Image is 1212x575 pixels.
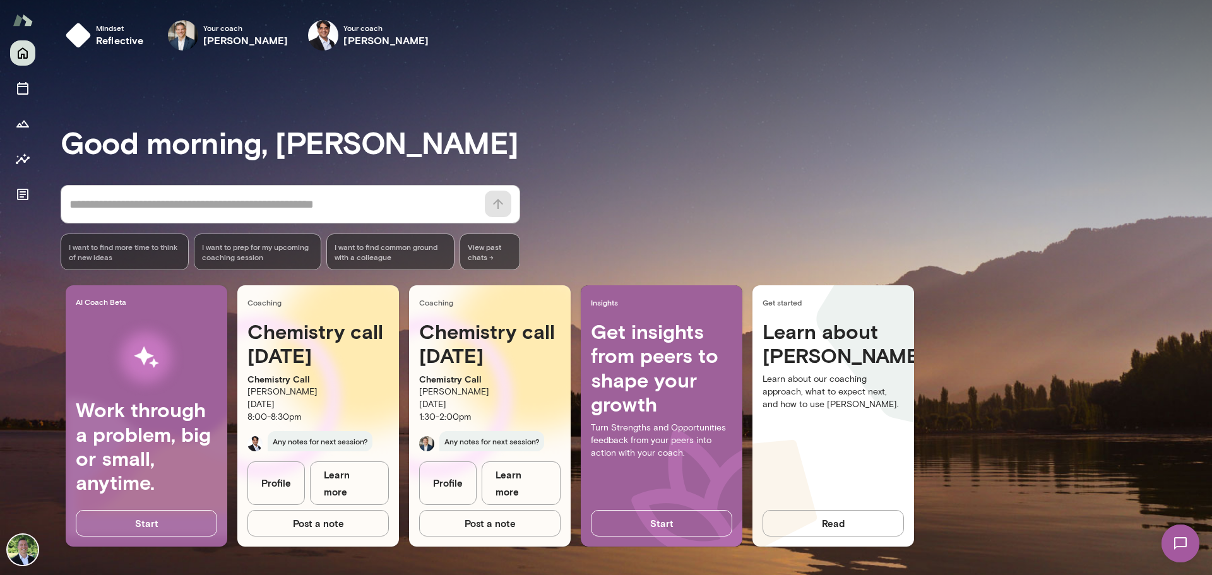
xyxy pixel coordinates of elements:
button: Mindsetreflective [61,15,154,56]
div: I want to find common ground with a colleague [326,234,454,270]
h4: Learn about [PERSON_NAME] [763,319,904,368]
p: [DATE] [247,398,389,411]
p: Learn about our coaching approach, what to expect next, and how to use [PERSON_NAME]. [763,373,904,411]
p: Chemistry Call [419,373,561,386]
h6: [PERSON_NAME] [343,33,429,48]
button: Growth Plan [10,111,35,136]
a: Profile [247,461,305,505]
img: Raj Manghani [308,20,338,50]
p: 1:30 - 2:00pm [419,411,561,424]
span: Your coach [343,23,429,33]
span: Insights [591,297,737,307]
button: Documents [10,182,35,207]
h3: Good morning, [PERSON_NAME] [61,124,1212,160]
span: View past chats -> [460,234,520,270]
button: Post a note [247,510,389,536]
a: Learn more [310,461,389,505]
button: Insights [10,146,35,172]
span: Mindset [96,23,144,33]
span: Get started [763,297,909,307]
button: Home [10,40,35,66]
p: 8:00 - 8:30pm [247,411,389,424]
button: Start [591,510,732,536]
div: I want to prep for my upcoming coaching session [194,234,322,270]
button: Read [763,510,904,536]
h6: [PERSON_NAME] [203,33,288,48]
div: Mark ZschockeYour coach[PERSON_NAME] [159,15,297,56]
p: [DATE] [419,398,561,411]
button: Post a note [419,510,561,536]
span: AI Coach Beta [76,297,222,307]
img: Mark Zschocke [168,20,198,50]
h4: Work through a problem, big or small, anytime. [76,398,217,495]
h4: Get insights from peers to shape your growth [591,319,732,417]
span: I want to find more time to think of new ideas [69,242,181,262]
img: Mark [419,436,434,451]
span: Any notes for next session? [439,431,544,451]
a: Profile [419,461,477,505]
span: Coaching [419,297,566,307]
span: I want to find common ground with a colleague [335,242,446,262]
p: Turn Strengths and Opportunities feedback from your peers into action with your coach. [591,422,732,459]
p: [PERSON_NAME] [247,386,389,398]
h6: reflective [96,33,144,48]
button: Start [76,510,217,536]
p: [PERSON_NAME] [419,386,561,398]
h4: Chemistry call [DATE] [247,319,389,368]
img: Stefan Berentsen [8,535,38,565]
span: Any notes for next session? [268,431,372,451]
p: Chemistry Call [247,373,389,386]
span: I want to prep for my upcoming coaching session [202,242,314,262]
span: Your coach [203,23,288,33]
h4: Chemistry call [DATE] [419,319,561,368]
a: Learn more [482,461,561,505]
div: I want to find more time to think of new ideas [61,234,189,270]
img: Raj [247,436,263,451]
div: Raj ManghaniYour coach[PERSON_NAME] [299,15,437,56]
img: mindset [66,23,91,48]
img: Mento [13,8,33,32]
span: Coaching [247,297,394,307]
img: AI Workflows [90,317,203,398]
button: Sessions [10,76,35,101]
